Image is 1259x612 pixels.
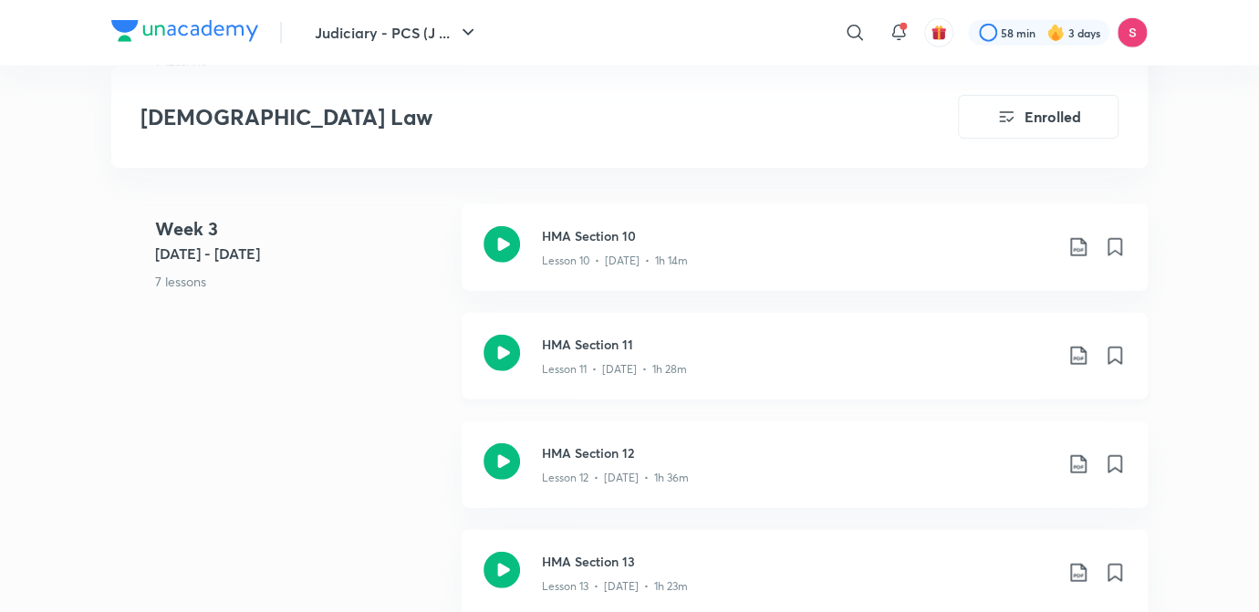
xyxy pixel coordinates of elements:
a: HMA Section 11Lesson 11 • [DATE] • 1h 28m [462,313,1148,421]
p: Lesson 13 • [DATE] • 1h 23m [542,578,688,595]
h3: HMA Section 12 [542,443,1053,462]
h3: HMA Section 11 [542,335,1053,354]
p: 7 lessons [155,271,447,290]
h5: [DATE] - [DATE] [155,242,447,264]
a: Company Logo [111,20,258,47]
h3: HMA Section 10 [542,226,1053,245]
h3: [DEMOGRAPHIC_DATA] Law [140,104,855,130]
button: avatar [924,18,953,47]
button: Judiciary - PCS (J ... [304,15,490,51]
p: Lesson 10 • [DATE] • 1h 14m [542,253,688,269]
img: Sandeep Kumar [1117,17,1148,48]
img: Company Logo [111,20,258,42]
button: Enrolled [958,95,1119,139]
a: HMA Section 12Lesson 12 • [DATE] • 1h 36m [462,421,1148,530]
img: streak [1046,24,1065,42]
h3: HMA Section 13 [542,552,1053,571]
a: HMA Section 10Lesson 10 • [DATE] • 1h 14m [462,204,1148,313]
img: avatar [931,25,947,41]
p: Lesson 11 • [DATE] • 1h 28m [542,361,687,378]
p: Lesson 12 • [DATE] • 1h 36m [542,470,689,486]
h4: Week 3 [155,214,447,242]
